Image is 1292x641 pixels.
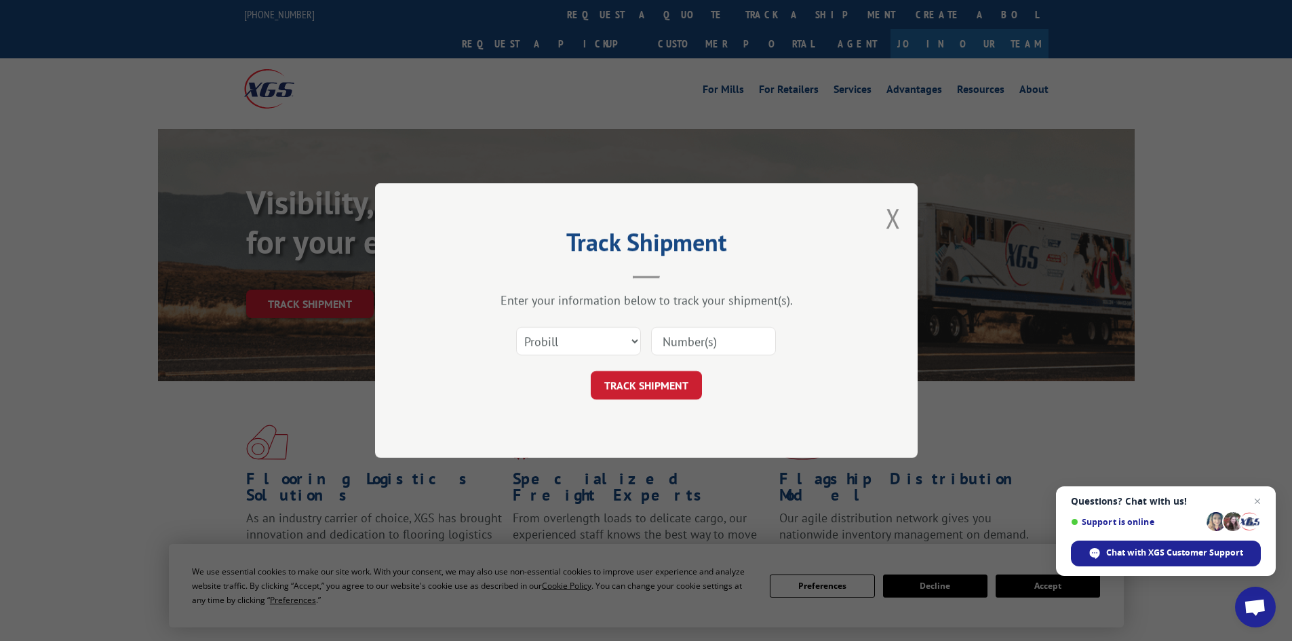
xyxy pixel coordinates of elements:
[1071,496,1261,507] span: Questions? Chat with us!
[1106,547,1243,559] span: Chat with XGS Customer Support
[443,292,850,308] div: Enter your information below to track your shipment(s).
[1071,517,1202,527] span: Support is online
[591,371,702,400] button: TRACK SHIPMENT
[443,233,850,258] h2: Track Shipment
[1071,541,1261,566] div: Chat with XGS Customer Support
[886,200,901,236] button: Close modal
[1235,587,1276,627] div: Open chat
[651,327,776,355] input: Number(s)
[1249,493,1266,509] span: Close chat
